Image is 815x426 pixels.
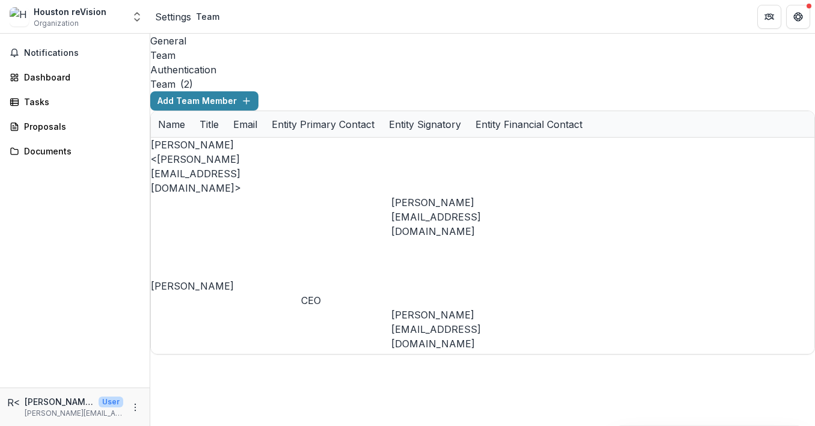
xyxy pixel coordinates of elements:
[382,117,468,132] div: Entity Signatory
[226,117,264,132] div: Email
[264,117,382,132] div: Entity Primary Contact
[10,7,29,26] img: Houston reVision
[7,398,20,407] div: Rachel Brownlie <rachel@houstonrevision.org>
[151,279,301,293] div: [PERSON_NAME]
[25,408,123,419] p: [PERSON_NAME][EMAIL_ADDRESS][DOMAIN_NAME]
[129,5,145,29] button: Open entity switcher
[99,397,123,407] p: User
[757,5,781,29] button: Partners
[151,117,192,132] div: Name
[25,395,94,408] p: [PERSON_NAME] <[PERSON_NAME][EMAIL_ADDRESS][DOMAIN_NAME]>
[786,5,810,29] button: Get Help
[34,5,106,18] div: Houston reVision
[24,71,135,84] div: Dashboard
[150,48,815,62] div: Team
[24,96,135,108] div: Tasks
[128,400,142,415] button: More
[34,18,79,29] span: Organization
[391,195,542,239] div: [PERSON_NAME][EMAIL_ADDRESS][DOMAIN_NAME]
[391,308,542,351] div: [PERSON_NAME][EMAIL_ADDRESS][DOMAIN_NAME]
[151,138,301,195] div: [PERSON_NAME] <[PERSON_NAME][EMAIL_ADDRESS][DOMAIN_NAME]>
[150,34,815,48] div: General
[468,117,590,132] div: Entity Financial Contact
[150,62,815,77] div: Authentication
[155,10,191,24] div: Settings
[24,120,135,133] div: Proposals
[192,117,226,132] div: Title
[150,77,176,91] h2: Team
[24,145,135,157] div: Documents
[150,91,258,111] button: Add Team Member
[180,77,193,91] p: ( 2 )
[301,293,391,308] div: CEO
[155,8,224,25] nav: breadcrumb
[196,10,219,23] div: Team
[24,48,140,58] span: Notifications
